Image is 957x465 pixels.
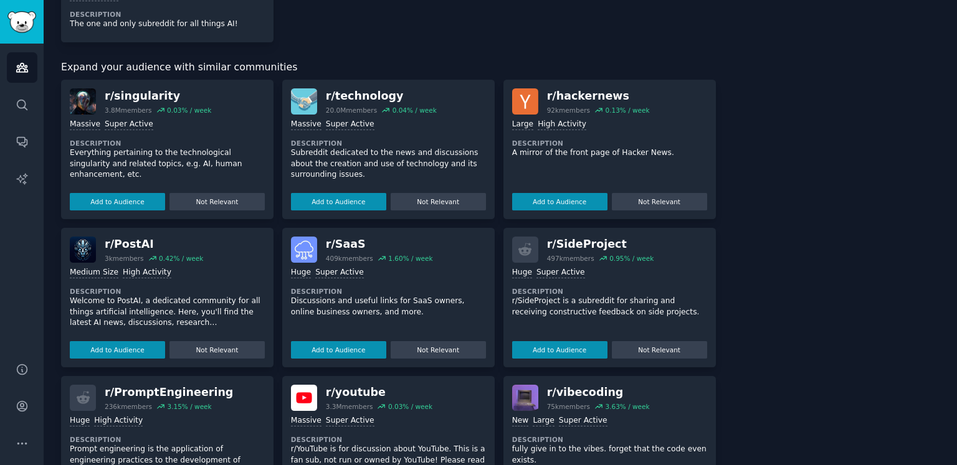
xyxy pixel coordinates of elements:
[547,88,650,104] div: r/ hackernews
[291,341,386,359] button: Add to Audience
[291,119,321,131] div: Massive
[512,88,538,115] img: hackernews
[533,415,554,427] div: Large
[512,148,707,159] p: A mirror of the front page of Hacker News.
[94,415,143,427] div: High Activity
[512,267,532,279] div: Huge
[291,193,386,210] button: Add to Audience
[123,267,171,279] div: High Activity
[612,193,707,210] button: Not Relevant
[609,254,654,263] div: 0.95 % / week
[105,402,152,411] div: 236k members
[536,267,585,279] div: Super Active
[326,254,373,263] div: 409k members
[326,106,377,115] div: 20.0M members
[538,119,586,131] div: High Activity
[105,119,153,131] div: Super Active
[559,415,607,427] div: Super Active
[612,341,707,359] button: Not Relevant
[512,385,538,411] img: vibecoding
[512,119,533,131] div: Large
[512,139,707,148] dt: Description
[291,88,317,115] img: technology
[291,296,486,317] p: Discussions and useful links for SaaS owners, online business owners, and more.
[512,193,607,210] button: Add to Audience
[167,106,211,115] div: 0.03 % / week
[605,402,649,411] div: 3.63 % / week
[70,341,165,359] button: Add to Audience
[315,267,364,279] div: Super Active
[326,415,374,427] div: Super Active
[388,402,432,411] div: 0.03 % / week
[70,287,265,296] dt: Description
[391,193,486,210] button: Not Relevant
[291,267,311,279] div: Huge
[291,148,486,181] p: Subreddit dedicated to the news and discussions about the creation and use of technology and its ...
[547,385,650,400] div: r/ vibecoding
[70,148,265,181] p: Everything pertaining to the technological singularity and related topics, e.g. AI, human enhance...
[326,385,432,400] div: r/ youtube
[70,267,118,279] div: Medium Size
[291,287,486,296] dt: Description
[512,287,707,296] dt: Description
[7,11,36,33] img: GummySearch logo
[70,88,96,115] img: singularity
[326,237,433,252] div: r/ SaaS
[105,237,203,252] div: r/ PostAI
[291,435,486,444] dt: Description
[291,415,321,427] div: Massive
[105,106,152,115] div: 3.8M members
[326,119,374,131] div: Super Active
[512,435,707,444] dt: Description
[70,139,265,148] dt: Description
[105,385,233,400] div: r/ PromptEngineering
[70,193,165,210] button: Add to Audience
[61,60,297,75] span: Expand your audience with similar communities
[547,402,590,411] div: 75k members
[291,385,317,411] img: youtube
[70,237,96,263] img: PostAI
[70,415,90,427] div: Huge
[169,193,265,210] button: Not Relevant
[326,88,437,104] div: r/ technology
[547,254,594,263] div: 497k members
[512,415,529,427] div: New
[159,254,203,263] div: 0.42 % / week
[391,341,486,359] button: Not Relevant
[547,237,654,252] div: r/ SideProject
[291,237,317,263] img: SaaS
[70,296,265,329] p: Welcome to PostAI, a dedicated community for all things artificial intelligence. Here, you'll fin...
[167,402,211,411] div: 3.15 % / week
[169,341,265,359] button: Not Relevant
[70,19,265,30] p: The one and only subreddit for all things AI!
[70,10,265,19] dt: Description
[512,296,707,317] p: r/SideProject is a subreddit for sharing and receiving constructive feedback on side projects.
[393,106,437,115] div: 0.04 % / week
[105,254,144,263] div: 3k members
[291,139,486,148] dt: Description
[326,402,373,411] div: 3.3M members
[70,119,100,131] div: Massive
[105,88,211,104] div: r/ singularity
[512,341,607,359] button: Add to Audience
[388,254,432,263] div: 1.60 % / week
[605,106,649,115] div: 0.13 % / week
[547,106,590,115] div: 92k members
[70,435,265,444] dt: Description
